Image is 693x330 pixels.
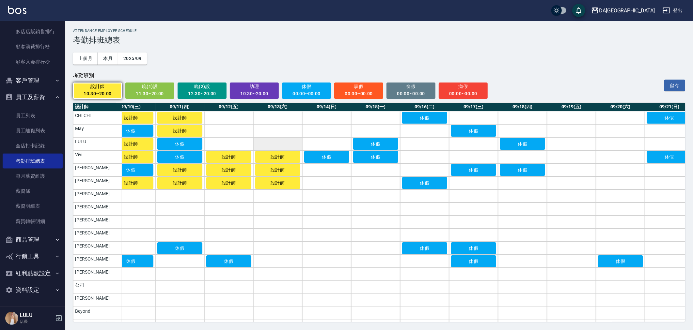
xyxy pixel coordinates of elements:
[108,125,153,137] button: 休假
[3,199,63,214] a: 薪資明細表
[73,36,685,45] h3: 考勤排班總表
[304,151,349,163] button: 休假
[547,103,596,111] th: 09/19(五)
[164,128,196,133] span: 設計師
[598,255,643,267] button: 休假
[261,154,294,159] span: 設計師
[506,167,539,172] span: 休假
[3,24,63,39] a: 多店店販銷售排行
[391,90,431,98] div: 00:00~00:00
[130,90,170,98] div: 11:30~20:00
[400,103,449,111] th: 09/16(二)
[230,82,279,99] button: 助理10:30~20:00
[500,138,545,150] button: 休假
[3,72,63,89] button: 客戶管理
[73,163,122,176] td: [PERSON_NAME]
[182,82,222,91] span: 晚(2)設
[182,90,222,98] div: 12:30~20:00
[353,138,398,150] button: 休假
[386,82,435,99] button: 喪假00:00~00:00
[108,255,153,267] button: 休假
[164,141,196,146] span: 休假
[157,125,202,137] button: 設計師
[408,246,441,251] span: 休假
[604,259,637,264] span: 休假
[3,169,63,184] a: 每月薪資維護
[73,281,122,294] td: 公司
[108,151,153,163] button: 設計師
[73,72,627,79] div: 考勤班別 :
[73,216,122,229] td: [PERSON_NAME]
[3,265,63,282] button: 紅利點數設定
[73,82,122,99] button: 設計師10:30~20:00
[253,103,302,111] th: 09/13(六)
[408,115,441,120] span: 休假
[206,177,251,189] button: 設計師
[78,82,118,91] span: 設計師
[255,151,300,163] button: 設計師
[3,154,63,169] a: 考勤排班總表
[155,103,204,111] th: 09/11(四)
[204,103,253,111] th: 09/12(五)
[457,246,490,251] span: 休假
[108,177,153,189] button: 設計師
[115,180,147,186] span: 設計師
[73,150,122,163] td: Vivi
[451,125,496,137] button: 休假
[108,138,153,150] button: 設計師
[115,259,147,264] span: 休假
[73,229,122,242] td: [PERSON_NAME]
[572,4,585,17] button: save
[3,39,63,54] a: 顧客消費排行榜
[98,52,118,65] button: 本月
[73,307,122,320] td: Beyond
[334,82,383,99] button: 事假00:00~00:00
[115,141,147,146] span: 設計師
[164,246,196,251] span: 休假
[402,242,447,254] button: 休假
[73,103,122,111] th: 設計師
[339,90,379,98] div: 00:00~00:00
[73,176,122,189] td: [PERSON_NAME]
[213,154,245,159] span: 設計師
[359,154,392,159] span: 休假
[457,128,490,133] span: 休假
[3,123,63,138] a: 員工離職列表
[206,164,251,176] button: 設計師
[78,90,118,98] div: 10:30~20:00
[20,312,53,319] h5: LULU
[73,52,98,65] button: 上個月
[443,82,483,91] span: 病假
[3,248,63,265] button: 行銷工具
[73,124,122,137] td: May
[402,112,447,124] button: 休假
[457,167,490,172] span: 休假
[108,164,153,176] button: 休假
[73,189,122,202] td: [PERSON_NAME]
[3,138,63,153] a: 全店打卡記錄
[157,151,202,163] button: 休假
[498,103,547,111] th: 09/18(四)
[302,103,351,111] th: 09/14(日)
[178,82,227,99] button: 晚(2)設12:30~20:00
[255,164,300,176] button: 設計師
[213,259,245,264] span: 休假
[213,180,245,186] span: 設計師
[351,103,400,111] th: 09/15(一)
[73,202,122,216] td: [PERSON_NAME]
[451,242,496,254] button: 休假
[157,177,202,189] button: 設計師
[653,154,686,159] span: 休假
[451,255,496,267] button: 休假
[3,232,63,248] button: 商品管理
[115,115,147,120] span: 設計師
[408,180,441,186] span: 休假
[599,7,655,15] div: DA[GEOGRAPHIC_DATA]
[261,180,294,186] span: 設計師
[449,103,498,111] th: 09/17(三)
[5,312,18,325] img: Person
[647,112,692,124] button: 休假
[73,242,122,255] td: [PERSON_NAME]
[157,138,202,150] button: 休假
[8,6,26,14] img: Logo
